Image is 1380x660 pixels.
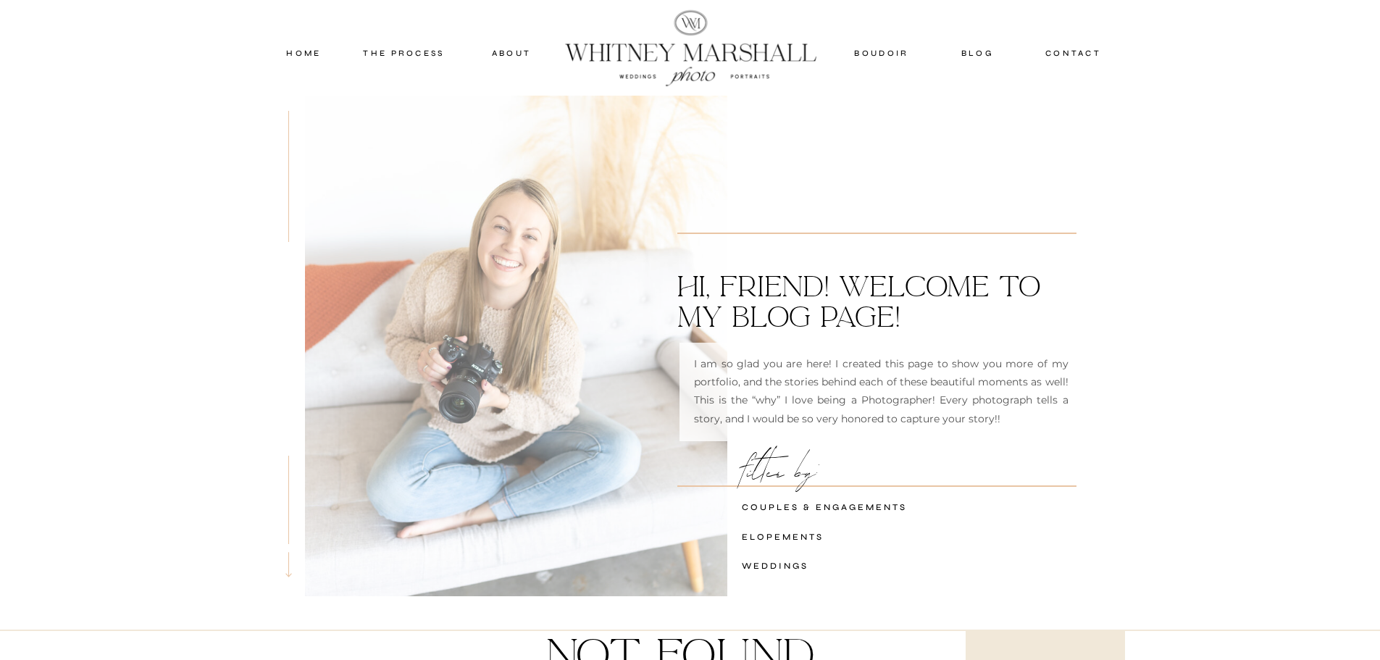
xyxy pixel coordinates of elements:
a: THE PROCESS [361,46,448,59]
a: boudoir [853,46,911,59]
p: filter by: [742,456,1076,482]
a: elopements [742,530,923,543]
a: home [273,46,335,59]
a: about [476,46,548,59]
a: blog [946,46,1010,59]
p: Hi, Friend! welcome to my blog page! [677,271,1076,337]
a: weddings [742,559,923,572]
a: couples & engagements [742,500,923,513]
a: contact [1040,46,1108,59]
p: I am so glad you are here! I created this page to show you more of my portfolio, and the stories ... [694,355,1069,430]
